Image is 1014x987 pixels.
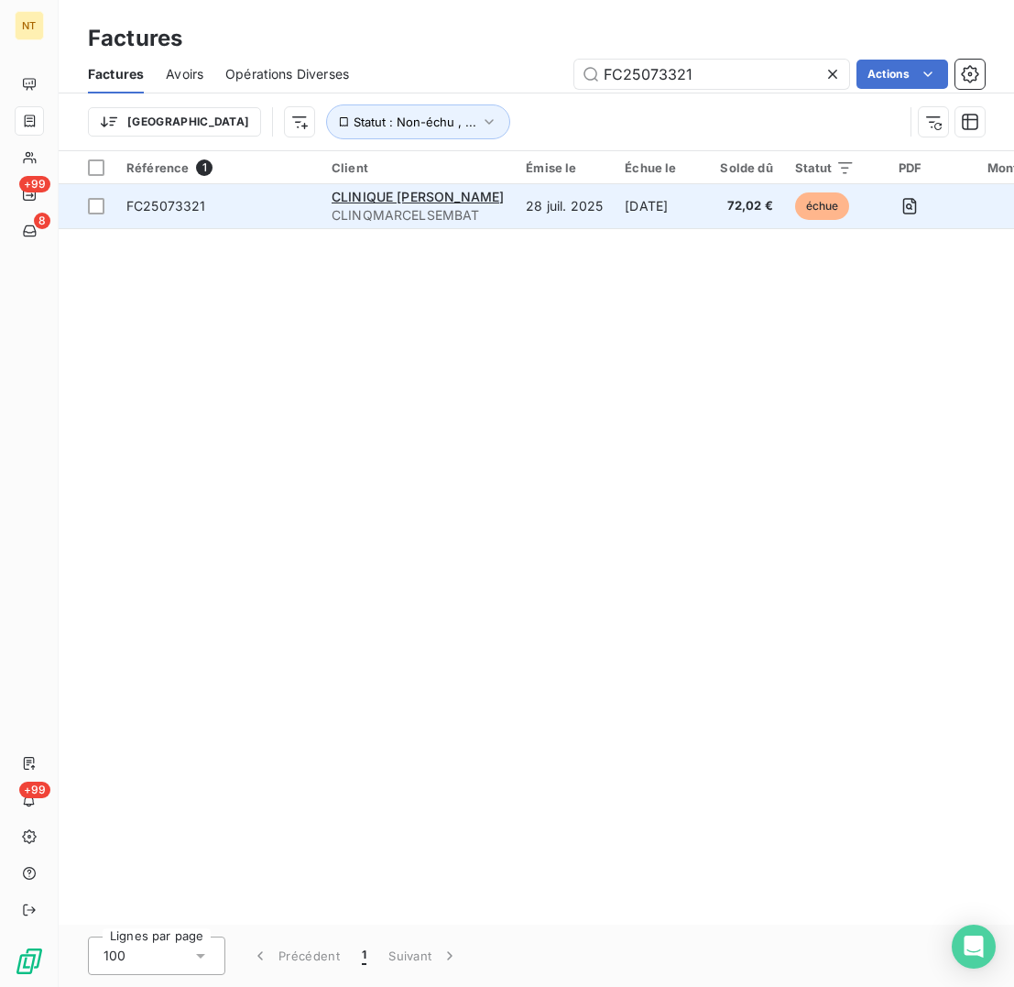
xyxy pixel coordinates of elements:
[952,925,996,969] div: Open Intercom Messenger
[856,60,948,89] button: Actions
[354,115,476,129] span: Statut : Non-échu , ...
[332,160,504,175] div: Client
[377,937,470,975] button: Suivant
[614,184,709,228] td: [DATE]
[351,937,377,975] button: 1
[326,104,510,139] button: Statut : Non-échu , ...
[332,189,504,204] span: CLINIQUE [PERSON_NAME]
[332,206,504,225] span: CLINQMARCELSEMBAT
[88,65,144,83] span: Factures
[126,198,206,214] span: FC25073321
[34,213,50,229] span: 8
[15,947,44,976] img: Logo LeanPay
[166,65,203,83] span: Avoirs
[574,60,849,89] input: Rechercher
[225,65,349,83] span: Opérations Diverses
[19,176,50,192] span: +99
[88,22,182,55] h3: Factures
[196,159,213,176] span: 1
[625,160,698,175] div: Échue le
[19,782,50,798] span: +99
[720,160,772,175] div: Solde dû
[877,160,943,175] div: PDF
[795,192,850,220] span: échue
[126,160,189,175] span: Référence
[526,160,603,175] div: Émise le
[104,947,125,965] span: 100
[88,107,261,137] button: [GEOGRAPHIC_DATA]
[795,160,855,175] div: Statut
[720,197,772,215] span: 72,02 €
[515,184,614,228] td: 28 juil. 2025
[362,947,366,965] span: 1
[15,11,44,40] div: NT
[240,937,351,975] button: Précédent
